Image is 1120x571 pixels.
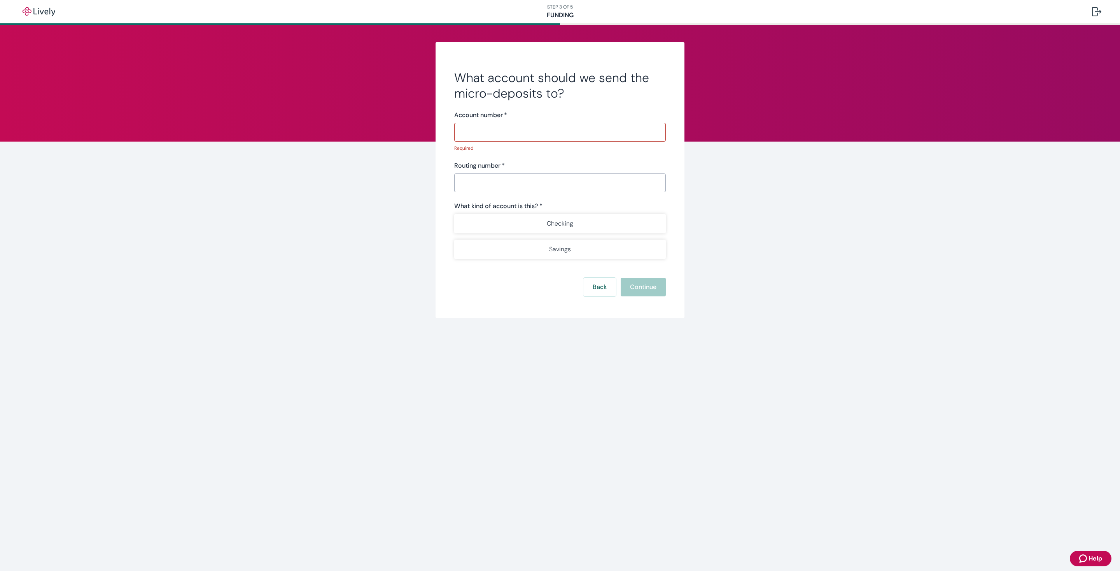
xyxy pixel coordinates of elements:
button: Log out [1086,2,1108,21]
p: Savings [549,245,571,254]
h2: What account should we send the micro-deposits to? [454,70,666,101]
button: Checking [454,214,666,233]
label: Account number [454,110,507,120]
span: Help [1088,554,1102,563]
label: What kind of account is this? * [454,201,542,211]
button: Zendesk support iconHelp [1070,551,1111,566]
button: Savings [454,240,666,259]
button: Back [583,278,616,296]
img: Lively [17,7,61,16]
p: Required [454,145,660,152]
p: Checking [547,219,573,228]
label: Routing number [454,161,505,170]
svg: Zendesk support icon [1079,554,1088,563]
